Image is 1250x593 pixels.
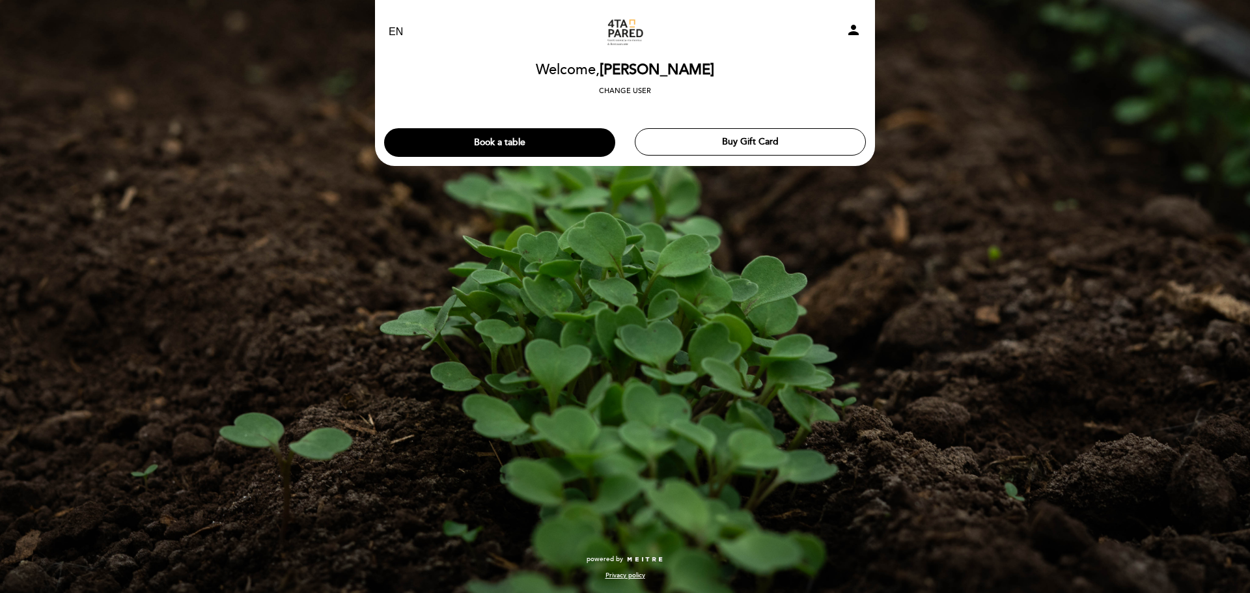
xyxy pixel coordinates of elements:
[595,85,655,97] button: Change user
[846,22,861,38] i: person
[384,128,615,157] button: Book a table
[635,128,866,156] button: Buy Gift Card
[605,571,645,580] a: Privacy policy
[600,61,714,79] span: [PERSON_NAME]
[626,557,663,563] img: MEITRE
[544,14,706,50] a: 4ta Pared
[587,555,663,564] a: powered by
[587,555,623,564] span: powered by
[846,22,861,42] button: person
[536,62,714,78] h2: Welcome,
